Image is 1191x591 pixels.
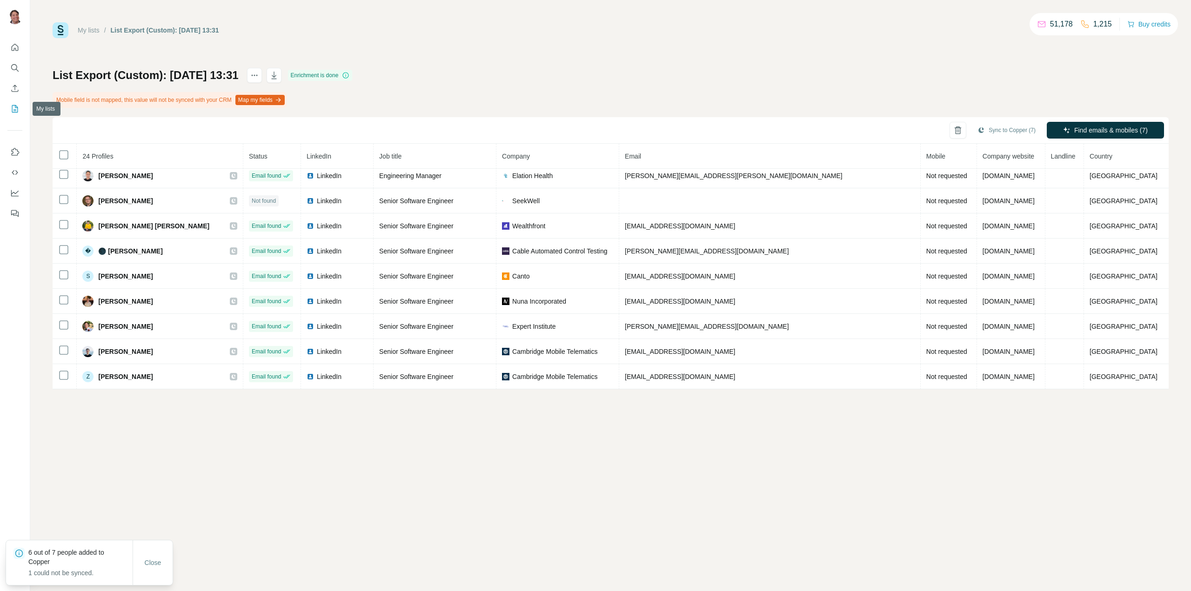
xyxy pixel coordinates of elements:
span: [EMAIL_ADDRESS][DOMAIN_NAME] [625,373,735,380]
span: Canto [512,272,529,281]
button: Find emails & mobiles (7) [1047,122,1164,139]
span: SeekWell [512,196,540,206]
span: Company [502,153,530,160]
span: LinkedIn [317,372,341,381]
p: 6 out of 7 people added to Copper [28,548,133,566]
span: [PERSON_NAME] [98,372,153,381]
div: Enrichment is done [288,70,353,81]
button: My lists [7,100,22,117]
span: [GEOGRAPHIC_DATA] [1090,197,1158,205]
span: LinkedIn [317,322,341,331]
span: Cable Automated Control Testing [512,246,607,256]
span: [DOMAIN_NAME] [983,222,1035,230]
span: Email found [252,272,281,280]
p: 1,215 [1093,19,1112,30]
span: [DOMAIN_NAME] [983,247,1035,255]
img: Avatar [82,296,94,307]
span: [PERSON_NAME][EMAIL_ADDRESS][DOMAIN_NAME] [625,247,789,255]
span: [DOMAIN_NAME] [983,272,1035,280]
span: Not requested [926,222,967,230]
span: LinkedIn [317,221,341,231]
img: LinkedIn logo [307,222,314,230]
div: Mobile field is not mapped, this value will not be synced with your CRM [53,92,287,108]
p: 51,178 [1050,19,1073,30]
span: Engineering Manager [379,172,442,179]
img: Avatar [82,346,94,357]
span: Email found [252,347,281,356]
span: Not found [252,197,276,205]
span: [GEOGRAPHIC_DATA] [1090,323,1158,330]
span: Elation Health [512,171,553,180]
span: LinkedIn [317,171,341,180]
img: company-logo [502,298,509,305]
img: company-logo [502,222,509,230]
span: Senior Software Engineer [379,348,454,355]
div: List Export (Custom): [DATE] 13:31 [111,26,219,35]
img: company-logo [502,323,509,330]
a: My lists [78,27,100,34]
span: [DOMAIN_NAME] [983,348,1035,355]
img: company-logo [502,348,509,355]
span: Country [1090,153,1112,160]
img: Avatar [82,195,94,206]
span: Not requested [926,247,967,255]
span: LinkedIn [317,347,341,356]
img: LinkedIn logo [307,373,314,380]
span: Senior Software Engineer [379,197,454,205]
span: Email found [252,222,281,230]
span: Wealthfront [512,221,545,231]
h1: List Export (Custom): [DATE] 13:31 [53,68,239,83]
img: Avatar [82,220,94,232]
span: Nuna Incorporated [512,297,566,306]
span: LinkedIn [317,246,341,256]
span: [PERSON_NAME][EMAIL_ADDRESS][PERSON_NAME][DOMAIN_NAME] [625,172,843,179]
span: [GEOGRAPHIC_DATA] [1090,298,1158,305]
span: [DOMAIN_NAME] [983,298,1035,305]
img: company-logo [502,247,509,255]
span: Senior Software Engineer [379,298,454,305]
span: [PERSON_NAME] [98,171,153,180]
span: [GEOGRAPHIC_DATA] [1090,348,1158,355]
span: LinkedIn [307,153,331,160]
button: Buy credits [1127,18,1171,31]
span: LinkedIn [317,272,341,281]
span: [PERSON_NAME][EMAIL_ADDRESS][DOMAIN_NAME] [625,323,789,330]
div: S [82,271,94,282]
span: [EMAIL_ADDRESS][DOMAIN_NAME] [625,348,735,355]
span: Senior Software Engineer [379,247,454,255]
img: Avatar [82,170,94,181]
button: Dashboard [7,185,22,201]
span: Status [249,153,268,160]
span: Not requested [926,298,967,305]
span: Senior Software Engineer [379,373,454,380]
button: actions [247,68,262,83]
img: LinkedIn logo [307,247,314,255]
span: Email found [252,247,281,255]
span: Not requested [926,272,967,280]
span: [DOMAIN_NAME] [983,197,1035,205]
img: company-logo [502,373,509,380]
div: Z [82,371,94,382]
span: Email found [252,372,281,381]
button: Search [7,60,22,76]
button: Sync to Copper (7) [971,123,1042,137]
span: [EMAIL_ADDRESS][DOMAIN_NAME] [625,222,735,230]
span: LinkedIn [317,196,341,206]
span: 24 Profiles [82,153,113,160]
span: Close [145,558,161,567]
li: / [104,26,106,35]
span: [PERSON_NAME] [PERSON_NAME] [98,221,209,231]
span: [GEOGRAPHIC_DATA] [1090,172,1158,179]
span: [GEOGRAPHIC_DATA] [1090,272,1158,280]
button: Feedback [7,205,22,222]
span: Cambridge Mobile Telematics [512,372,597,381]
img: LinkedIn logo [307,348,314,355]
span: Landline [1051,153,1076,160]
span: [PERSON_NAME] [98,272,153,281]
span: Not requested [926,323,967,330]
span: Senior Software Engineer [379,323,454,330]
span: Not requested [926,373,967,380]
span: [DOMAIN_NAME] [983,323,1035,330]
span: [PERSON_NAME] [98,196,153,206]
span: Mobile [926,153,945,160]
